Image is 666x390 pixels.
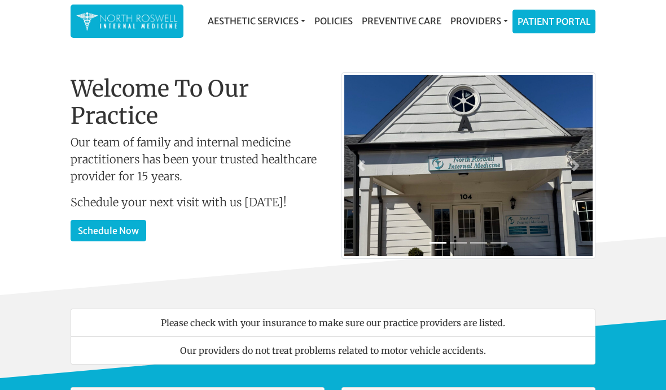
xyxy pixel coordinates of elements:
[357,10,446,32] a: Preventive Care
[71,134,325,185] p: Our team of family and internal medicine practitioners has been your trusted healthcare provider ...
[71,75,325,129] h1: Welcome To Our Practice
[513,10,595,33] a: Patient Portal
[76,10,178,32] img: North Roswell Internal Medicine
[71,194,325,211] p: Schedule your next visit with us [DATE]!
[203,10,310,32] a: Aesthetic Services
[71,309,595,337] li: Please check with your insurance to make sure our practice providers are listed.
[446,10,512,32] a: Providers
[71,336,595,365] li: Our providers do not treat problems related to motor vehicle accidents.
[71,220,146,241] a: Schedule Now
[310,10,357,32] a: Policies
